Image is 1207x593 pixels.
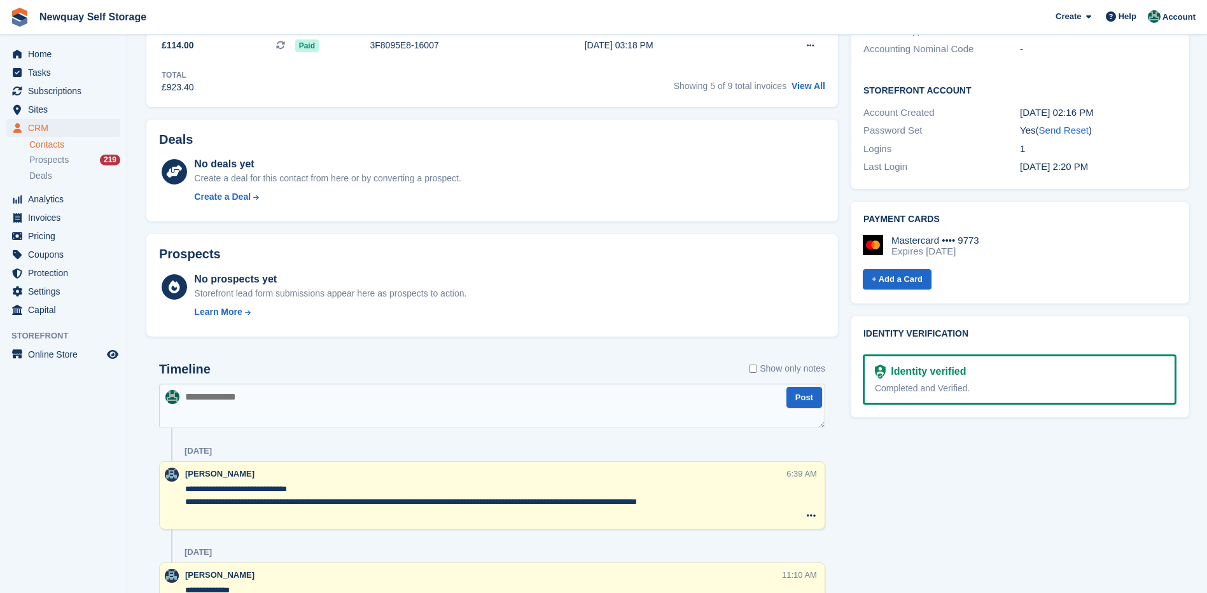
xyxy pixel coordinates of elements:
[185,570,255,580] span: [PERSON_NAME]
[185,469,255,478] span: [PERSON_NAME]
[165,390,179,404] img: JON
[194,305,242,319] div: Learn More
[6,246,120,263] a: menu
[28,82,104,100] span: Subscriptions
[28,283,104,300] span: Settings
[162,81,194,94] div: £923.40
[886,364,966,379] div: Identity verified
[1020,123,1176,138] div: Yes
[185,446,212,456] div: [DATE]
[162,69,194,81] div: Total
[370,39,544,52] div: 3F8095E8-16007
[28,64,104,81] span: Tasks
[34,6,151,27] a: Newquay Self Storage
[185,547,212,557] div: [DATE]
[295,39,319,52] span: Paid
[6,82,120,100] a: menu
[792,81,825,91] a: View All
[28,264,104,282] span: Protection
[194,157,461,172] div: No deals yet
[194,272,466,287] div: No prospects yet
[10,8,29,27] img: stora-icon-8386f47178a22dfd0bd8f6a31ec36ba5ce8667c1dd55bd0f319d3a0aa187defe.svg
[194,190,461,204] a: Create a Deal
[165,569,179,583] img: Colette Pearce
[100,155,120,165] div: 219
[28,227,104,245] span: Pricing
[863,106,1020,120] div: Account Created
[863,123,1020,138] div: Password Set
[165,468,179,482] img: Colette Pearce
[863,329,1176,339] h2: Identity verification
[29,170,52,182] span: Deals
[28,119,104,137] span: CRM
[6,209,120,227] a: menu
[194,305,466,319] a: Learn More
[585,39,758,52] div: [DATE] 03:18 PM
[863,160,1020,174] div: Last Login
[891,235,979,246] div: Mastercard •••• 9773
[863,83,1176,96] h2: Storefront Account
[162,39,194,52] span: £114.00
[6,345,120,363] a: menu
[6,190,120,208] a: menu
[28,45,104,63] span: Home
[6,283,120,300] a: menu
[29,169,120,183] a: Deals
[1020,42,1176,57] div: -
[28,101,104,118] span: Sites
[1036,125,1092,136] span: ( )
[194,287,466,300] div: Storefront lead form submissions appear here as prospects to action.
[786,387,822,408] button: Post
[1162,11,1196,24] span: Account
[28,246,104,263] span: Coupons
[29,153,120,167] a: Prospects 219
[6,264,120,282] a: menu
[28,209,104,227] span: Invoices
[6,227,120,245] a: menu
[194,190,251,204] div: Create a Deal
[28,345,104,363] span: Online Store
[159,247,221,262] h2: Prospects
[863,42,1020,57] div: Accounting Nominal Code
[875,365,886,379] img: Identity Verification Ready
[29,154,69,166] span: Prospects
[6,101,120,118] a: menu
[194,172,461,185] div: Create a deal for this contact from here or by converting a prospect.
[6,45,120,63] a: menu
[6,119,120,137] a: menu
[11,330,127,342] span: Storefront
[105,347,120,362] a: Preview store
[782,569,817,581] div: 11:10 AM
[1020,161,1088,172] time: 2025-02-03 14:20:07 UTC
[29,139,120,151] a: Contacts
[891,246,979,257] div: Expires [DATE]
[28,301,104,319] span: Capital
[863,235,883,255] img: Mastercard Logo
[863,269,931,290] a: + Add a Card
[1148,10,1161,23] img: JON
[1039,125,1089,136] a: Send Reset
[6,301,120,319] a: menu
[863,214,1176,225] h2: Payment cards
[875,382,1164,395] div: Completed and Verified.
[863,142,1020,157] div: Logins
[28,190,104,208] span: Analytics
[6,64,120,81] a: menu
[1119,10,1136,23] span: Help
[1056,10,1081,23] span: Create
[1020,142,1176,157] div: 1
[749,362,825,375] label: Show only notes
[749,362,757,375] input: Show only notes
[1020,106,1176,120] div: [DATE] 02:16 PM
[159,362,211,377] h2: Timeline
[159,132,193,147] h2: Deals
[674,81,786,91] span: Showing 5 of 9 total invoices
[786,468,817,480] div: 6:39 AM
